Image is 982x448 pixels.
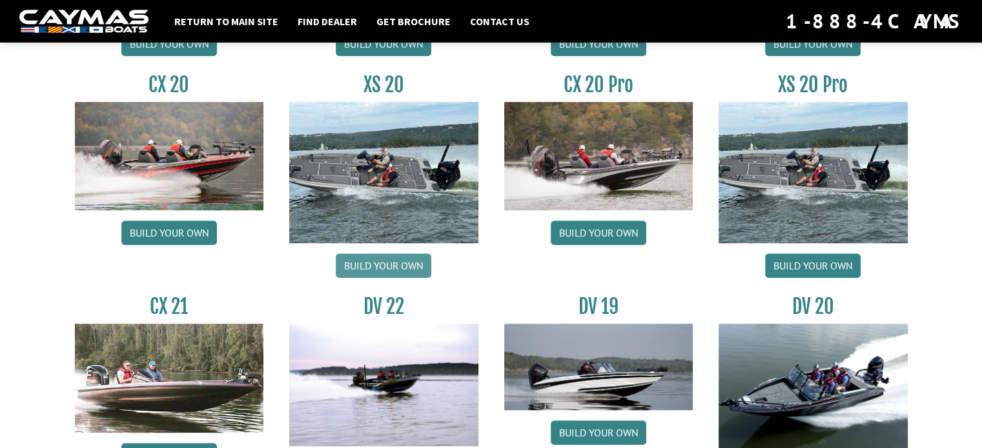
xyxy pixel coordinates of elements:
a: Find Dealer [291,13,363,30]
a: Build your own [551,220,646,245]
img: XS_20_resized.jpg [719,102,908,243]
a: Build your own [551,420,646,445]
a: Build your own [336,32,431,56]
h3: XS 20 [289,73,478,97]
a: Build your own [765,32,861,56]
img: dv-19-ban_from_website_for_caymas_connect.png [504,324,693,410]
a: Contact Us [464,13,536,30]
h3: DV 22 [289,295,478,318]
h3: DV 20 [719,295,908,318]
a: Return to main site [168,13,285,30]
img: DV22_original_motor_cropped_for_caymas_connect.jpg [289,324,478,446]
img: white-logo-c9c8dbefe5ff5ceceb0f0178aa75bf4bb51f6bca0971e226c86eb53dfe498488.png [19,10,148,34]
h3: CX 20 [75,73,264,97]
a: Build your own [121,32,217,56]
a: Build your own [765,253,861,278]
a: Build your own [121,220,217,245]
a: Get Brochure [370,13,457,30]
h3: XS 20 Pro [719,73,908,97]
img: CX-20Pro_thumbnail.jpg [504,102,693,210]
h3: CX 20 Pro [504,73,693,97]
h3: DV 19 [504,295,693,318]
a: Build your own [336,253,431,278]
h3: CX 21 [75,295,264,318]
div: 1-888-4CAYMAS [786,7,963,35]
img: CX21_thumb.jpg [75,324,264,432]
img: CX-20_thumbnail.jpg [75,102,264,210]
a: Build your own [551,32,646,56]
img: XS_20_resized.jpg [289,102,478,243]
